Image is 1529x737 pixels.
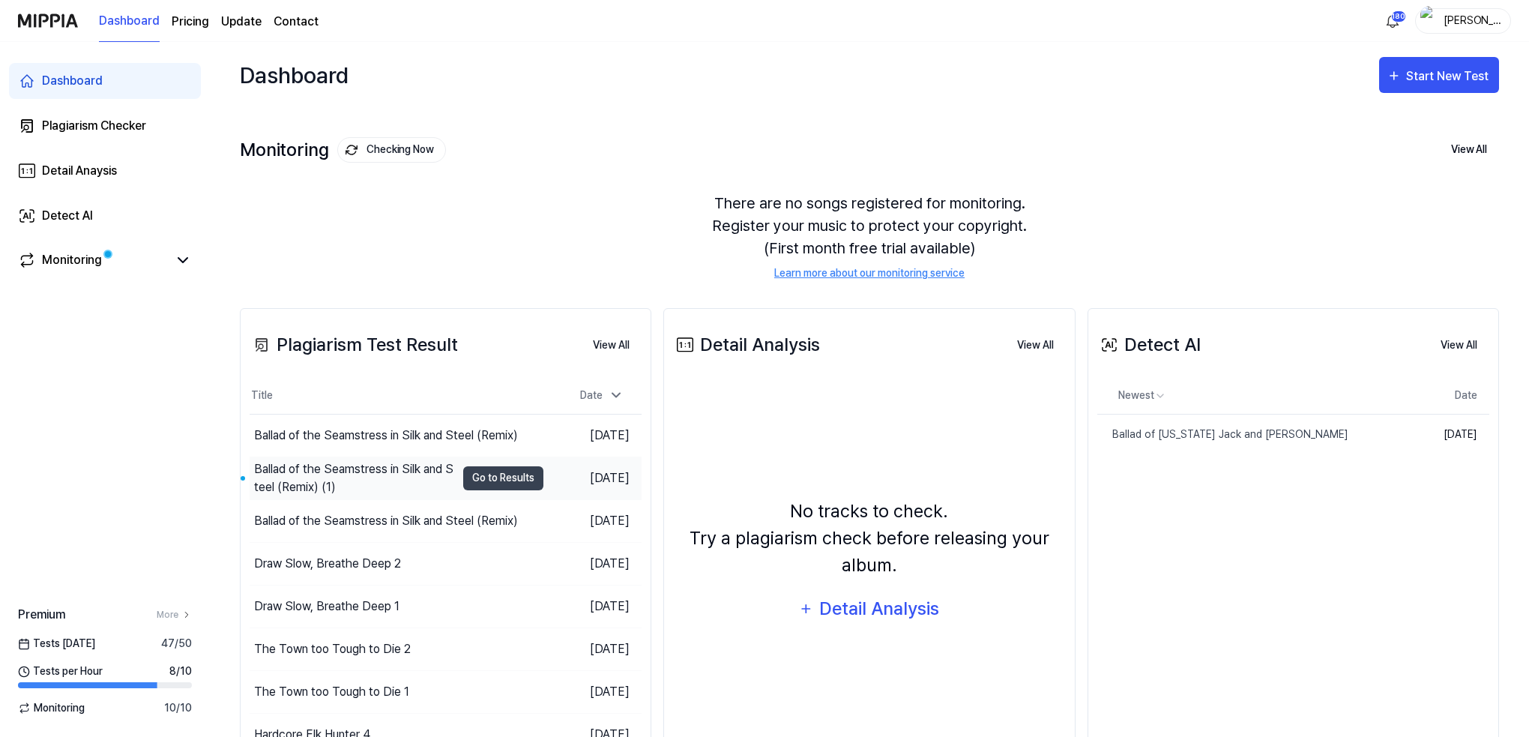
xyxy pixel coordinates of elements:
span: 47 / 50 [161,636,192,652]
button: View All [1429,331,1489,361]
a: View All [1429,329,1489,361]
div: Date [574,383,630,408]
th: Title [250,378,543,414]
a: Monitoring [18,251,168,269]
button: View All [581,331,642,361]
td: [DATE] [543,542,642,585]
a: More [157,608,192,622]
div: Detail Analysis [673,331,820,358]
button: Go to Results [463,466,543,490]
div: Dashboard [240,57,349,93]
img: monitoring Icon [346,144,358,156]
div: Dashboard [42,72,103,90]
a: Dashboard [9,63,201,99]
button: 알림180 [1381,9,1405,33]
a: Dashboard [99,1,160,42]
button: profile[PERSON_NAME] [1415,8,1511,34]
button: Detail Analysis [789,591,950,627]
a: Detect AI [9,198,201,234]
td: [DATE] [543,585,642,628]
img: 알림 [1384,12,1402,30]
div: There are no songs registered for monitoring. Register your music to protect your copyright. (Fir... [240,174,1499,299]
a: View All [581,329,642,361]
span: 10 / 10 [164,700,192,716]
td: [DATE] [543,457,642,499]
div: Detail Anaysis [42,162,117,180]
a: Plagiarism Checker [9,108,201,144]
img: profile [1420,6,1438,36]
div: No tracks to check. Try a plagiarism check before releasing your album. [673,498,1065,579]
div: Detect AI [1097,331,1201,358]
span: Premium [18,606,65,624]
div: Monitoring [42,251,102,269]
div: The Town too Tough to Die 2 [254,640,411,658]
td: [DATE] [543,628,642,670]
div: Ballad of the Seamstress in Silk and Steel (Remix) [254,512,518,530]
button: Checking Now [337,137,446,163]
th: Date [1402,378,1489,414]
button: View All [1439,134,1499,166]
div: Draw Slow, Breathe Deep 2 [254,555,401,573]
button: Start New Test [1379,57,1499,93]
a: Update [221,13,262,31]
div: Monitoring [240,137,446,163]
button: View All [1005,331,1066,361]
div: Draw Slow, Breathe Deep 1 [254,598,399,616]
a: Learn more about our monitoring service [774,265,965,281]
a: Detail Anaysis [9,153,201,189]
div: Detect AI [42,207,93,225]
div: 180 [1391,10,1406,22]
span: 8 / 10 [169,664,192,679]
div: Ballad of the Seamstress in Silk and Steel (Remix) [254,427,518,445]
a: View All [1005,329,1066,361]
span: Monitoring [18,700,85,716]
div: Start New Test [1406,67,1492,86]
a: Ballad of [US_STATE] Jack and [PERSON_NAME] [1097,415,1402,454]
div: [PERSON_NAME] [1443,12,1501,28]
div: Plagiarism Test Result [250,331,458,358]
td: [DATE] [1402,414,1489,454]
span: Tests [DATE] [18,636,95,652]
div: Ballad of [US_STATE] Jack and [PERSON_NAME] [1097,427,1348,442]
div: Detail Analysis [818,595,941,623]
button: Pricing [172,13,209,31]
a: Contact [274,13,319,31]
td: [DATE] [543,414,642,457]
td: [DATE] [543,670,642,713]
span: Tests per Hour [18,664,103,679]
div: The Town too Tough to Die 1 [254,683,409,701]
div: Plagiarism Checker [42,117,146,135]
div: Ballad of the Seamstress in Silk and Steel (Remix) (1) [254,460,456,496]
td: [DATE] [543,499,642,542]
